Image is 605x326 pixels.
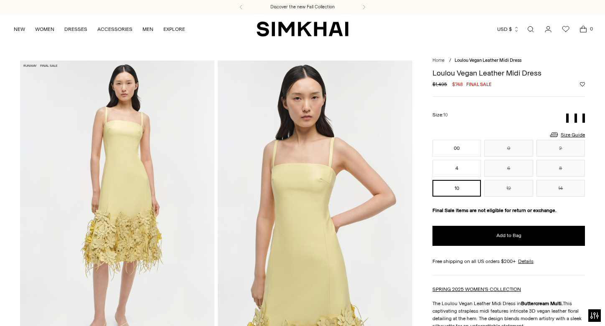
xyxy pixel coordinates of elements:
[432,226,585,246] button: Add to Bag
[557,21,574,38] a: Wishlist
[432,140,481,157] button: 00
[432,160,481,177] button: 4
[432,111,448,119] label: Size:
[270,4,335,10] a: Discover the new Fall Collection
[484,160,533,177] button: 6
[432,258,585,265] div: Free shipping on all US orders $200+
[484,140,533,157] button: 0
[432,57,585,64] nav: breadcrumbs
[580,82,585,87] button: Add to Wishlist
[64,20,87,38] a: DRESSES
[455,58,521,63] span: Loulou Vegan Leather Midi Dress
[521,301,563,306] strong: Buttercream Multi.
[497,20,519,38] button: USD $
[432,286,521,292] a: SPRING 2025 WOMEN'S COLLECTION
[142,20,153,38] a: MEN
[35,20,54,38] a: WOMEN
[449,57,451,64] div: /
[540,21,557,38] a: Go to the account page
[536,160,585,177] button: 8
[484,180,533,197] button: 12
[452,81,463,88] span: $748
[432,69,585,77] h1: Loulou Vegan Leather Midi Dress
[163,20,185,38] a: EXPLORE
[536,140,585,157] button: 2
[14,20,25,38] a: NEW
[587,25,595,33] span: 0
[496,232,521,239] span: Add to Bag
[432,180,481,197] button: 10
[443,112,448,118] span: 10
[97,20,132,38] a: ACCESSORIES
[432,58,445,63] a: Home
[549,129,585,140] a: Size Guide
[575,21,592,38] a: Open cart modal
[432,81,447,88] s: $1,495
[432,207,557,213] strong: Final Sale items are not eligible for return or exchange.
[536,180,585,197] button: 14
[257,21,348,37] a: SIMKHAI
[522,21,539,38] a: Open search modal
[518,258,534,265] a: Details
